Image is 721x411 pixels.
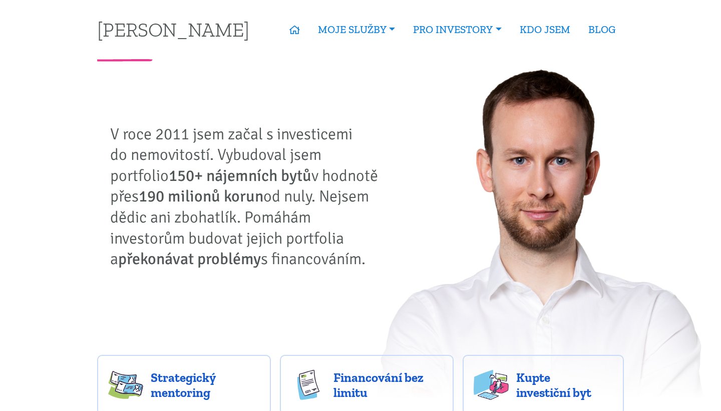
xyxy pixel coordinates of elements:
[309,18,404,41] a: MOJE SLUŽBY
[511,18,579,41] a: KDO JSEM
[291,370,326,400] img: finance
[474,370,509,400] img: flats
[404,18,510,41] a: PRO INVESTORY
[169,166,311,185] strong: 150+ nájemních bytů
[118,249,261,269] strong: překonávat problémy
[516,370,613,400] span: Kupte investiční byt
[108,370,143,400] img: strategy
[139,186,263,206] strong: 190 milionů korun
[579,18,624,41] a: BLOG
[333,370,443,400] span: Financování bez limitu
[110,124,386,270] p: V roce 2011 jsem začal s investicemi do nemovitostí. Vybudoval jsem portfolio v hodnotě přes od n...
[97,20,249,39] a: [PERSON_NAME]
[151,370,260,400] span: Strategický mentoring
